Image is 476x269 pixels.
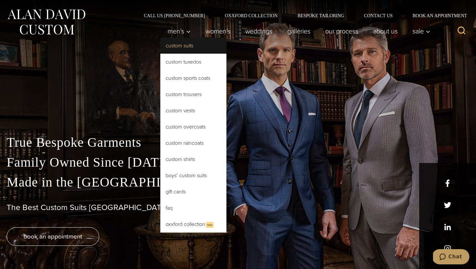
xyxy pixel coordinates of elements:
[7,133,469,192] p: True Bespoke Garments Family Owned Since [DATE] Made in the [GEOGRAPHIC_DATA]
[354,13,403,18] a: Contact Us
[433,249,469,266] iframe: Opens a widget where you can chat to one of our agents
[238,25,280,38] a: weddings
[134,13,215,18] a: Call Us [PHONE_NUMBER]
[160,54,226,70] a: Custom Tuxedos
[280,25,318,38] a: Galleries
[160,216,226,233] a: Oxxford CollectionNew
[160,168,226,184] a: Boys’ Custom Suits
[160,135,226,151] a: Custom Raincoats
[206,222,214,228] span: New
[405,25,434,38] button: Sale sub menu toggle
[7,7,86,37] img: Alan David Custom
[160,119,226,135] a: Custom Overcoats
[7,227,99,246] a: book an appointment
[160,86,226,102] a: Custom Trousers
[160,103,226,119] a: Custom Vests
[198,25,238,38] a: Women’s
[454,23,469,39] button: View Search Form
[160,70,226,86] a: Custom Sports Coats
[160,38,226,54] a: Custom Suits
[366,25,405,38] a: About Us
[160,184,226,200] a: Gift Cards
[160,25,198,38] button: Child menu of Men’s
[134,13,469,18] nav: Secondary Navigation
[288,13,354,18] a: Bespoke Tailoring
[160,200,226,216] a: FAQ
[318,25,366,38] a: Our Process
[23,232,82,241] span: book an appointment
[160,151,226,167] a: Custom Shirts
[215,13,288,18] a: Oxxford Collection
[160,25,434,38] nav: Primary Navigation
[403,13,469,18] a: Book an Appointment
[7,203,469,212] h1: The Best Custom Suits [GEOGRAPHIC_DATA] Has to Offer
